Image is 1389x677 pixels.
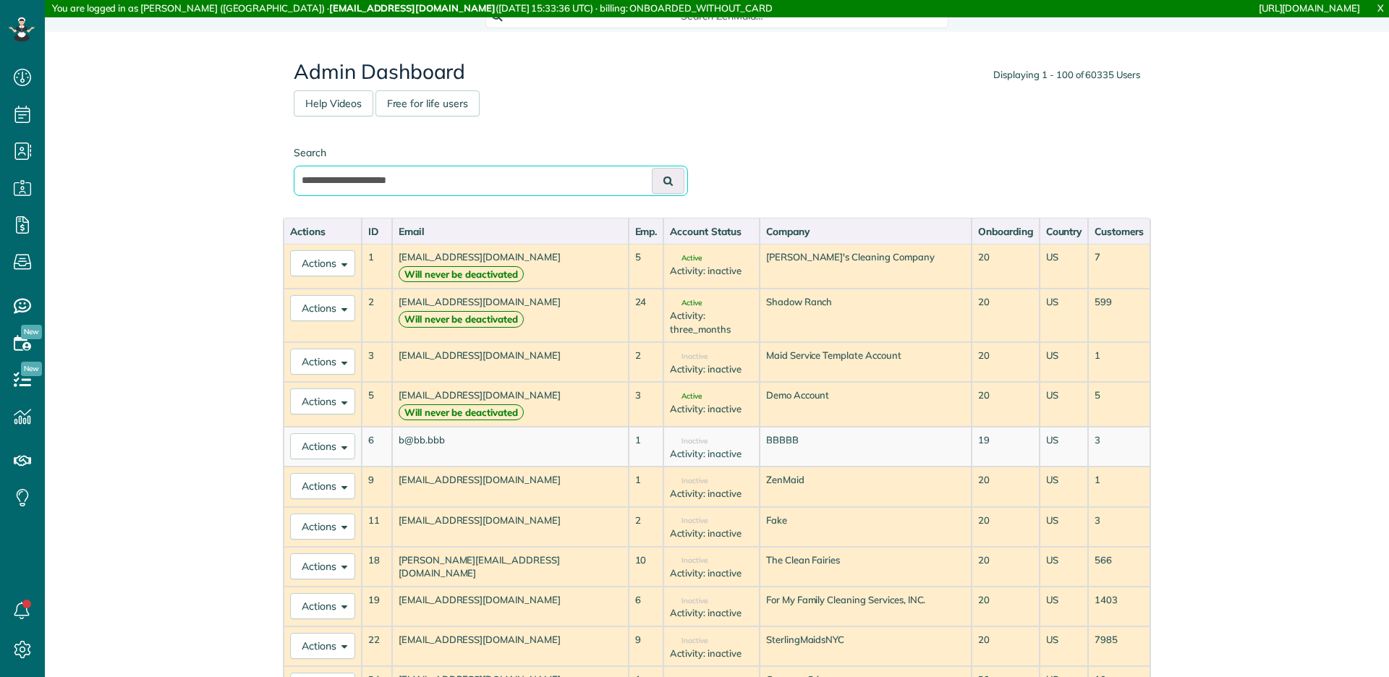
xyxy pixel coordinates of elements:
[294,90,373,116] a: Help Videos
[1040,289,1089,342] td: US
[399,404,524,421] strong: Will never be deactivated
[362,342,392,382] td: 3
[392,547,629,587] td: [PERSON_NAME][EMAIL_ADDRESS][DOMAIN_NAME]
[362,467,392,506] td: 9
[670,362,752,376] div: Activity: inactive
[760,547,972,587] td: The Clean Fairies
[290,250,355,276] button: Actions
[392,507,629,547] td: [EMAIL_ADDRESS][DOMAIN_NAME]
[362,507,392,547] td: 11
[760,507,972,547] td: Fake
[972,507,1040,547] td: 20
[972,382,1040,427] td: 20
[290,473,355,499] button: Actions
[760,467,972,506] td: ZenMaid
[1088,244,1150,289] td: 7
[290,553,355,579] button: Actions
[670,527,752,540] div: Activity: inactive
[670,438,708,445] span: Inactive
[760,342,972,382] td: Maid Service Template Account
[972,547,1040,587] td: 20
[392,626,629,666] td: [EMAIL_ADDRESS][DOMAIN_NAME]
[670,447,752,461] div: Activity: inactive
[629,244,664,289] td: 5
[290,295,355,321] button: Actions
[629,467,664,506] td: 1
[629,547,664,587] td: 10
[1259,2,1360,14] a: [URL][DOMAIN_NAME]
[392,467,629,506] td: [EMAIL_ADDRESS][DOMAIN_NAME]
[1040,382,1089,427] td: US
[329,2,496,14] strong: [EMAIL_ADDRESS][DOMAIN_NAME]
[670,393,702,400] span: Active
[670,264,752,278] div: Activity: inactive
[290,593,355,619] button: Actions
[670,309,752,336] div: Activity: three_months
[1088,587,1150,626] td: 1403
[375,90,480,116] a: Free for life users
[290,349,355,375] button: Actions
[760,289,972,342] td: Shadow Ranch
[760,626,972,666] td: SterlingMaidsNYC
[1040,626,1089,666] td: US
[399,266,524,283] strong: Will never be deactivated
[760,382,972,427] td: Demo Account
[978,224,1033,239] div: Onboarding
[392,382,629,427] td: [EMAIL_ADDRESS][DOMAIN_NAME]
[21,325,42,339] span: New
[362,427,392,467] td: 6
[392,289,629,342] td: [EMAIL_ADDRESS][DOMAIN_NAME]
[368,224,386,239] div: ID
[972,626,1040,666] td: 20
[629,289,664,342] td: 24
[399,224,622,239] div: Email
[1040,342,1089,382] td: US
[635,224,658,239] div: Emp.
[670,477,708,485] span: Inactive
[1088,507,1150,547] td: 3
[362,244,392,289] td: 1
[1095,224,1144,239] div: Customers
[294,61,1140,83] h2: Admin Dashboard
[760,427,972,467] td: BBBBB
[972,587,1040,626] td: 20
[392,342,629,382] td: [EMAIL_ADDRESS][DOMAIN_NAME]
[1040,587,1089,626] td: US
[1088,382,1150,427] td: 5
[392,427,629,467] td: b@bb.bbb
[760,587,972,626] td: For My Family Cleaning Services, INC.
[670,224,752,239] div: Account Status
[972,244,1040,289] td: 20
[629,382,664,427] td: 3
[290,433,355,459] button: Actions
[1088,427,1150,467] td: 3
[766,224,965,239] div: Company
[670,353,708,360] span: Inactive
[993,68,1140,82] div: Displaying 1 - 100 of 60335 Users
[670,517,708,524] span: Inactive
[760,244,972,289] td: [PERSON_NAME]'s Cleaning Company
[1040,244,1089,289] td: US
[1088,547,1150,587] td: 566
[290,388,355,414] button: Actions
[670,606,752,620] div: Activity: inactive
[290,224,355,239] div: Actions
[972,342,1040,382] td: 20
[1040,467,1089,506] td: US
[629,507,664,547] td: 2
[294,145,688,160] label: Search
[362,289,392,342] td: 2
[392,587,629,626] td: [EMAIL_ADDRESS][DOMAIN_NAME]
[392,244,629,289] td: [EMAIL_ADDRESS][DOMAIN_NAME]
[629,626,664,666] td: 9
[362,626,392,666] td: 22
[670,566,752,580] div: Activity: inactive
[1088,626,1150,666] td: 7985
[1040,547,1089,587] td: US
[670,597,708,605] span: Inactive
[629,587,664,626] td: 6
[972,289,1040,342] td: 20
[670,255,702,262] span: Active
[1088,289,1150,342] td: 599
[1040,507,1089,547] td: US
